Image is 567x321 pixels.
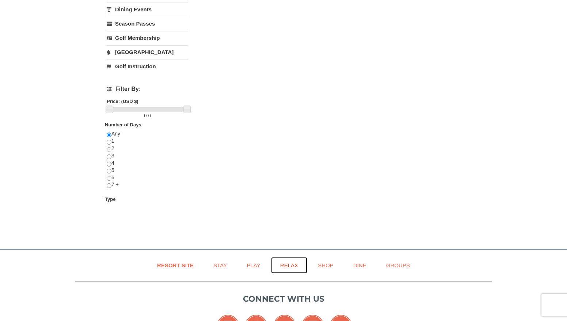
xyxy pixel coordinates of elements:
strong: Number of Days [105,122,141,127]
a: Golf Membership [107,31,188,45]
div: Any 1 2 3 4 5 6 7 + [107,130,188,196]
strong: Price: (USD $) [107,99,138,104]
a: Resort Site [148,257,203,274]
h4: Filter By: [107,86,188,92]
a: Dine [344,257,376,274]
a: Shop [309,257,343,274]
label: - [107,112,188,119]
strong: Type [105,196,115,202]
a: Play [237,257,269,274]
a: Relax [271,257,307,274]
a: [GEOGRAPHIC_DATA] [107,45,188,59]
p: Connect with us [75,293,492,305]
span: 0 [144,113,146,118]
a: Dining Events [107,3,188,16]
a: Season Passes [107,17,188,30]
a: Stay [204,257,236,274]
span: 0 [148,113,151,118]
a: Groups [377,257,419,274]
a: Golf Instruction [107,60,188,73]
